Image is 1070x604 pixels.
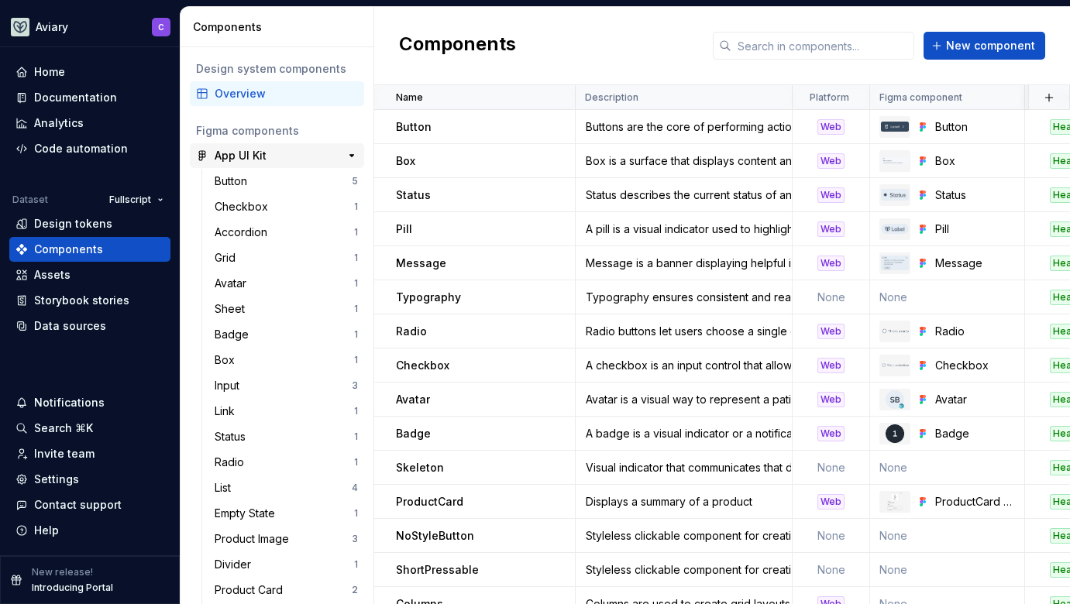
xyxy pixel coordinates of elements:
[354,507,358,520] div: 1
[354,226,358,239] div: 1
[946,38,1035,53] span: New component
[354,201,358,213] div: 1
[352,482,358,494] div: 4
[34,420,93,436] div: Search ⌘K
[935,119,1015,135] div: Button
[215,557,257,572] div: Divider
[215,403,241,419] div: Link
[352,379,358,392] div: 3
[881,224,909,234] img: Pill
[34,293,129,308] div: Storybook stories
[870,451,1025,485] td: None
[354,354,358,366] div: 1
[576,187,791,203] div: Status describes the current status of an object.
[36,19,68,35] div: Aviary
[109,194,151,206] span: Fullscript
[935,324,1015,339] div: Radio
[190,143,364,168] a: App UI Kit
[886,424,904,443] img: Badge
[576,153,791,169] div: Box is a surface that displays content and actions on a single topic.
[935,358,1015,373] div: Checkbox
[576,528,791,544] div: Styleless clickable component for creating your own button or pressable elements
[396,528,474,544] p: NoStyleButton
[34,523,59,538] div: Help
[817,324,845,339] div: Web
[34,242,103,257] div: Components
[886,390,904,409] img: Avatar
[34,216,112,232] div: Design tokens
[34,141,128,156] div: Code automation
[354,456,358,468] div: 1
[870,553,1025,587] td: None
[935,494,1015,510] div: ProductCard [1.2]
[34,472,79,487] div: Settings
[879,91,962,104] p: Figma component
[352,533,358,545] div: 3
[215,173,253,189] div: Button
[817,221,845,237] div: Web
[576,426,791,441] div: A badge is a visual indicator or a notification
[193,19,367,35] div: Components
[396,494,463,510] p: ProductCard
[208,297,364,321] a: Sheet1
[817,358,845,373] div: Web
[208,220,364,245] a: Accordion1
[396,256,446,271] p: Message
[208,373,364,398] a: Input3
[215,480,237,496] div: List
[396,221,412,237] p: Pill
[3,10,177,43] button: AviaryC
[215,250,242,266] div: Grid
[354,252,358,264] div: 1
[158,21,164,33] div: C
[208,450,364,475] a: Radio1
[9,111,170,136] a: Analytics
[870,519,1025,553] td: None
[935,153,1015,169] div: Box
[576,119,791,135] div: Buttons are the core of performing actions within [GEOGRAPHIC_DATA]
[396,91,423,104] p: Name
[731,32,914,60] input: Search in components...
[354,431,358,443] div: 1
[793,451,870,485] td: None
[576,494,791,510] div: Displays a summary of a product
[208,475,364,500] a: List4
[208,169,364,194] a: Button5
[215,148,267,163] div: App UI Kit
[9,263,170,287] a: Assets
[208,578,364,602] a: Product Card2
[935,392,1015,407] div: Avatar
[9,136,170,161] a: Code automation
[396,562,479,578] p: ShortPressable
[881,189,909,201] img: Status
[354,303,358,315] div: 1
[215,455,250,470] div: Radio
[9,390,170,415] button: Notifications
[817,153,845,169] div: Web
[9,441,170,466] a: Invite team
[354,328,358,341] div: 1
[32,582,113,594] p: Introducing Portal
[208,194,364,219] a: Checkbox1
[396,426,431,441] p: Badge
[215,582,289,598] div: Product Card
[396,324,427,339] p: Radio
[576,392,791,407] div: Avatar is a visual way to represent a patient or a store. It can display text, or images.
[9,211,170,236] a: Design tokens
[881,122,909,132] img: Button
[352,584,358,596] div: 2
[208,245,364,270] a: Grid1
[9,314,170,338] a: Data sources
[34,497,122,513] div: Contact support
[881,362,909,368] img: Checkbox
[215,352,241,368] div: Box
[396,392,430,407] p: Avatar
[576,562,791,578] div: Styleless clickable component for creating your own button or pressable elements
[881,156,909,166] img: Box
[817,256,845,271] div: Web
[793,280,870,314] td: None
[34,318,106,334] div: Data sources
[585,91,638,104] p: Description
[208,424,364,449] a: Status1
[396,187,431,203] p: Status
